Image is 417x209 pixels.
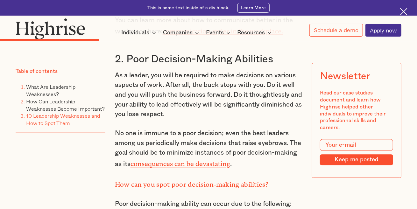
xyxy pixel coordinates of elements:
img: Highrise logo [16,18,85,39]
p: As a leader, you will be required to make decisions on various aspects of work. After all, the bu... [115,71,302,120]
img: Cross icon [400,8,407,15]
div: This is some text inside of a div block. [147,5,230,11]
div: Individuals [122,29,158,37]
strong: How can you spot poor decision-making abilities? [115,181,268,185]
div: Events [206,29,224,37]
a: consequences can be devastating [131,160,230,164]
div: Newsletter [320,71,370,82]
a: Learn More [237,3,270,13]
div: Table of contents [16,68,58,75]
div: Individuals [122,29,150,37]
div: Resources [237,29,273,37]
div: Resources [237,29,265,37]
div: Companies [163,29,193,37]
a: What Are Leadership Weaknesses? [26,83,75,98]
div: Events [206,29,232,37]
a: Apply now [365,24,401,37]
a: How Can Leadership Weaknesses Become Important? [26,97,105,113]
input: Your e-mail [320,139,393,151]
div: Read our case studies document and learn how Highrise helped other individuals to improve their p... [320,90,393,131]
div: Companies [163,29,201,37]
p: No one is immune to a poor decision; even the best leaders among us periodically make decisions t... [115,129,302,169]
a: Schedule a demo [309,24,363,37]
a: 10 Leadership Weaknesses and How to Spot Them [26,112,100,127]
form: Modal Form [320,139,393,165]
input: Keep me posted [320,154,393,165]
h3: 2. Poor Decision-Making Abilities [115,53,302,66]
